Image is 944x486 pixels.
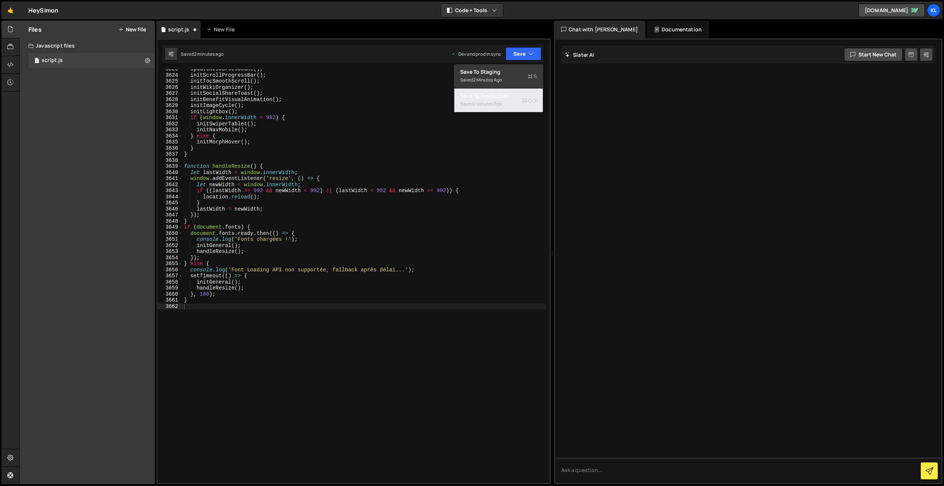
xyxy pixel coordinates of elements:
[158,97,183,103] div: 3628
[158,249,183,255] div: 3653
[565,51,594,58] h2: Slater AI
[158,66,183,72] div: 3623
[158,273,183,279] div: 3657
[158,163,183,170] div: 3639
[158,206,183,212] div: 3646
[158,139,183,145] div: 3635
[158,127,183,133] div: 3633
[158,84,183,91] div: 3626
[506,47,541,60] button: Save
[460,92,537,100] div: Save to Production
[158,194,183,200] div: 3644
[168,26,189,33] div: script.js
[451,51,501,57] div: Dev and prod in sync
[158,115,183,121] div: 3631
[158,170,183,176] div: 3640
[158,261,183,267] div: 3655
[158,297,183,303] div: 3661
[158,267,183,273] div: 3656
[158,291,183,298] div: 3660
[158,182,183,188] div: 3642
[858,4,925,17] a: [DOMAIN_NAME]
[473,101,502,107] div: 2 minutes ago
[20,38,155,53] div: Javascript files
[181,51,223,57] div: Saved
[28,25,42,34] h2: Files
[158,243,183,249] div: 3652
[206,26,237,33] div: New File
[28,6,58,15] div: HeySimon
[158,176,183,182] div: 3641
[118,27,146,32] button: New File
[158,224,183,230] div: 3649
[158,109,183,115] div: 3630
[927,4,940,17] a: Kl
[158,103,183,109] div: 3629
[158,151,183,157] div: 3637
[158,78,183,84] div: 3625
[158,212,183,218] div: 3647
[158,218,183,225] div: 3648
[454,88,543,112] button: Save to ProductionS Saved2 minutes ago
[194,51,223,57] div: 2 minutes ago
[158,285,183,291] div: 3659
[522,97,537,104] span: S
[158,121,183,127] div: 3632
[528,73,537,80] span: S
[158,145,183,152] div: 3636
[473,77,502,83] div: 2 minutes ago
[454,65,543,88] button: Save to StagingS Saved2 minutes ago
[35,58,39,64] span: 1
[158,90,183,97] div: 3627
[158,230,183,237] div: 3650
[28,53,155,68] div: 16083/43150.js
[554,21,645,38] div: Chat with [PERSON_NAME]
[158,236,183,243] div: 3651
[441,4,503,17] button: Code + Tools
[460,100,537,108] div: Saved
[647,21,709,38] div: Documentation
[158,157,183,164] div: 3638
[158,72,183,79] div: 3624
[158,279,183,285] div: 3658
[158,188,183,194] div: 3643
[844,48,903,61] button: Start new chat
[158,255,183,261] div: 3654
[158,303,183,310] div: 3662
[460,76,537,84] div: Saved
[460,68,537,76] div: Save to Staging
[158,133,183,139] div: 3634
[1,1,20,19] a: 🤙
[42,57,63,64] div: script.js
[158,200,183,206] div: 3645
